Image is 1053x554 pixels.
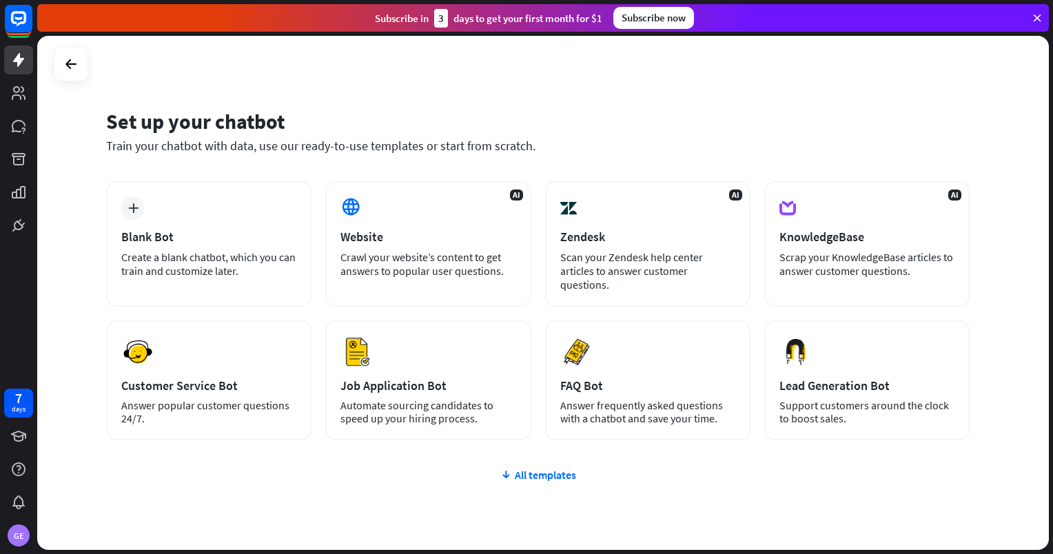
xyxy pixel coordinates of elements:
[375,9,602,28] div: Subscribe in days to get your first month for $1
[12,404,25,414] div: days
[613,7,694,29] div: Subscribe now
[15,392,22,404] div: 7
[8,524,30,546] div: GE
[434,9,448,28] div: 3
[4,389,33,418] a: 7 days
